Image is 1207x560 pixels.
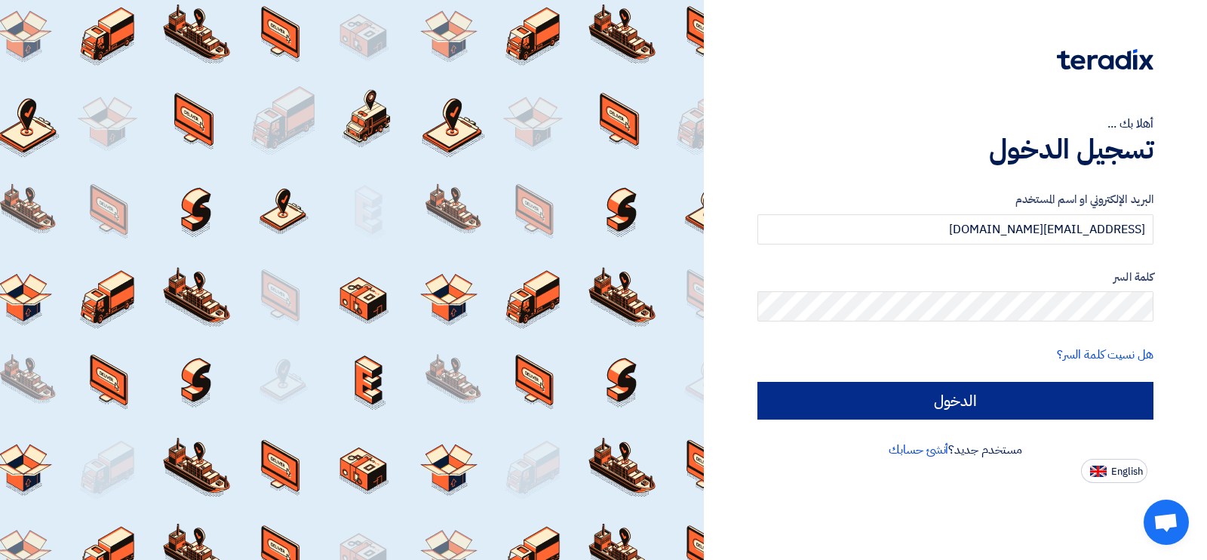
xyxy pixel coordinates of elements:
input: الدخول [757,382,1153,420]
input: أدخل بريد العمل الإلكتروني او اسم المستخدم الخاص بك ... [757,214,1153,245]
label: كلمة السر [757,269,1153,286]
img: Teradix logo [1057,49,1153,70]
a: هل نسيت كلمة السر؟ [1057,346,1153,364]
span: English [1111,466,1143,477]
div: أهلا بك ... [757,115,1153,133]
img: en-US.png [1090,466,1107,477]
div: مستخدم جديد؟ [757,441,1153,459]
a: Open chat [1144,500,1189,545]
h1: تسجيل الدخول [757,133,1153,166]
a: أنشئ حسابك [889,441,948,459]
label: البريد الإلكتروني او اسم المستخدم [757,191,1153,208]
button: English [1081,459,1147,483]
